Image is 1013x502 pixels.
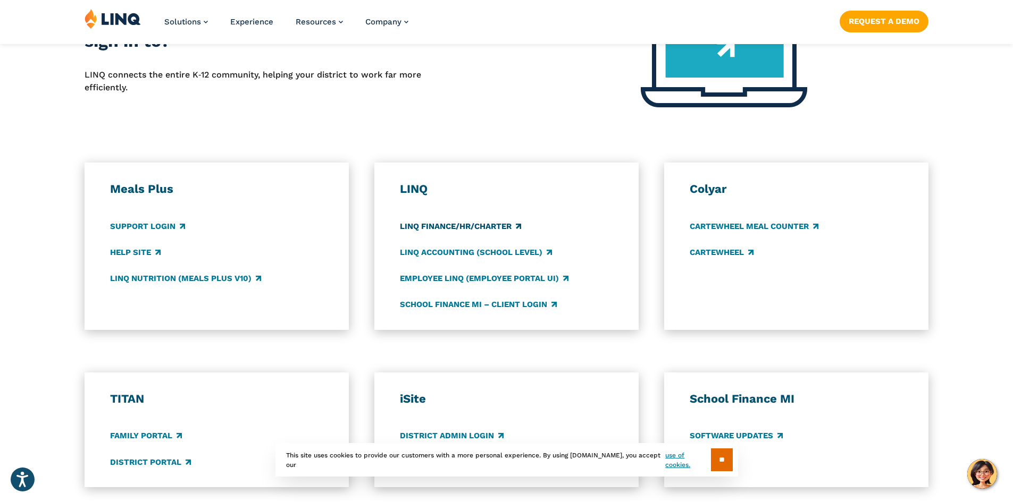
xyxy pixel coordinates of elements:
a: District Portal [110,456,191,468]
h3: TITAN [110,392,324,406]
a: CARTEWHEEL [690,246,754,258]
a: School Finance MI – Client Login [400,299,557,310]
span: Solutions [164,17,201,27]
h3: LINQ [400,182,614,197]
span: Resources [296,17,336,27]
a: LINQ Nutrition (Meals Plus v10) [110,273,261,284]
a: District Admin Login [400,430,504,442]
a: Resources [296,17,343,27]
button: Hello, have a question? Let’s chat. [967,459,997,489]
h3: Colyar [690,182,903,197]
a: Company [365,17,408,27]
a: CARTEWHEEL Meal Counter [690,220,818,232]
a: LINQ Accounting (school level) [400,246,552,258]
nav: Button Navigation [840,8,928,32]
a: Request a Demo [840,11,928,32]
a: Solutions [164,17,208,27]
h3: Meals Plus [110,182,324,197]
span: Company [365,17,401,27]
img: LINQ | K‑12 Software [85,8,141,29]
nav: Primary Navigation [164,8,408,44]
a: Family Portal [110,430,182,442]
h3: iSite [400,392,614,406]
a: Software Updates [690,430,783,442]
p: LINQ connects the entire K‑12 community, helping your district to work far more efficiently. [85,69,422,95]
div: This site uses cookies to provide our customers with a more personal experience. By using [DOMAIN... [275,443,738,477]
a: Help Site [110,246,161,258]
a: Employee LINQ (Employee Portal UI) [400,273,568,284]
a: use of cookies. [665,450,710,470]
a: LINQ Finance/HR/Charter [400,220,521,232]
a: Experience [230,17,273,27]
h3: School Finance MI [690,392,903,406]
a: Support Login [110,220,185,232]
